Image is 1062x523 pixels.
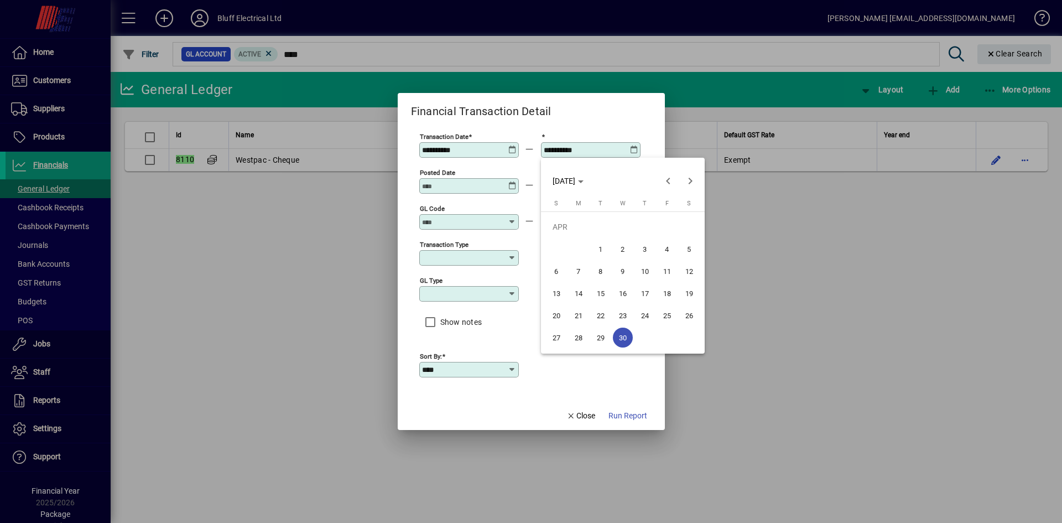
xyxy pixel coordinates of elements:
span: 15 [591,283,611,303]
button: Tue Apr 15 2025 [590,282,612,304]
span: 12 [679,261,699,281]
button: Choose month and year [548,171,588,191]
span: 11 [657,261,677,281]
span: W [620,200,626,207]
span: 23 [613,305,633,325]
button: Sun Apr 27 2025 [545,327,568,349]
button: Mon Apr 07 2025 [568,260,590,282]
button: Mon Apr 28 2025 [568,327,590,349]
button: Mon Apr 21 2025 [568,304,590,327]
button: Thu Apr 17 2025 [634,282,656,304]
button: Sun Apr 06 2025 [545,260,568,282]
span: 21 [569,305,589,325]
button: Fri Apr 04 2025 [656,238,678,260]
span: 18 [657,283,677,303]
button: Sat Apr 05 2025 [678,238,700,260]
span: 9 [613,261,633,281]
span: 30 [613,328,633,348]
span: 24 [635,305,655,325]
span: 13 [546,283,566,303]
span: 8 [591,261,611,281]
span: 10 [635,261,655,281]
span: 5 [679,239,699,259]
button: Fri Apr 25 2025 [656,304,678,327]
button: Sat Apr 19 2025 [678,282,700,304]
span: M [576,200,581,207]
button: Thu Apr 24 2025 [634,304,656,327]
button: Mon Apr 14 2025 [568,282,590,304]
td: APR [545,216,700,238]
span: 17 [635,283,655,303]
span: 4 [657,239,677,259]
button: Thu Apr 03 2025 [634,238,656,260]
span: T [643,200,647,207]
span: 22 [591,305,611,325]
button: Sat Apr 12 2025 [678,260,700,282]
span: 3 [635,239,655,259]
span: S [687,200,691,207]
span: 25 [657,305,677,325]
button: Fri Apr 11 2025 [656,260,678,282]
span: 27 [546,328,566,348]
span: T [598,200,602,207]
span: 28 [569,328,589,348]
span: 29 [591,328,611,348]
span: 7 [569,261,589,281]
button: Wed Apr 02 2025 [612,238,634,260]
button: Tue Apr 01 2025 [590,238,612,260]
button: Previous month [657,170,679,192]
span: 19 [679,283,699,303]
span: 2 [613,239,633,259]
button: Next month [679,170,701,192]
button: Tue Apr 29 2025 [590,327,612,349]
span: [DATE] [553,177,575,185]
button: Wed Apr 30 2025 [612,327,634,349]
span: 6 [546,261,566,281]
span: 1 [591,239,611,259]
span: 14 [569,283,589,303]
button: Wed Apr 09 2025 [612,260,634,282]
button: Wed Apr 23 2025 [612,304,634,327]
button: Sun Apr 13 2025 [545,282,568,304]
button: Sat Apr 26 2025 [678,304,700,327]
button: Fri Apr 18 2025 [656,282,678,304]
button: Wed Apr 16 2025 [612,282,634,304]
span: S [554,200,558,207]
span: 20 [546,305,566,325]
span: F [665,200,669,207]
button: Thu Apr 10 2025 [634,260,656,282]
button: Sun Apr 20 2025 [545,304,568,327]
span: 16 [613,283,633,303]
span: 26 [679,305,699,325]
button: Tue Apr 22 2025 [590,304,612,327]
button: Tue Apr 08 2025 [590,260,612,282]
